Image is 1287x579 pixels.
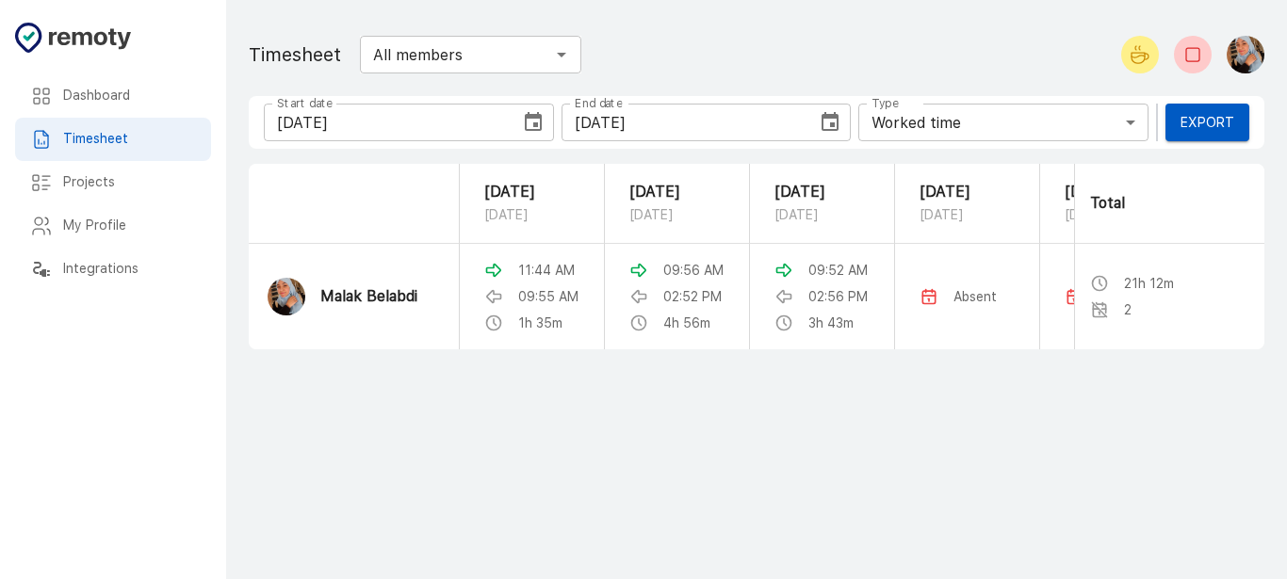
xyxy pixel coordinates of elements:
[562,104,805,141] input: mm/dd/yyyy
[808,287,868,306] p: 02:56 PM
[774,203,870,226] p: [DATE]
[15,204,211,248] div: My Profile
[872,95,899,111] label: Type
[808,261,868,280] p: 09:52 AM
[1065,181,1160,203] p: [DATE]
[663,261,724,280] p: 09:56 AM
[249,40,341,70] h1: Timesheet
[15,248,211,291] div: Integrations
[1124,300,1132,319] p: 2
[575,95,622,111] label: End date
[1165,104,1249,141] button: Export
[63,216,196,236] h6: My Profile
[63,259,196,280] h6: Integrations
[63,86,196,106] h6: Dashboard
[15,118,211,161] div: Timesheet
[1227,36,1264,73] img: Malak Belabdi
[1124,274,1174,293] p: 21h 12m
[63,129,196,150] h6: Timesheet
[920,203,1015,226] p: [DATE]
[808,314,854,332] p: 3h 43m
[920,181,1015,203] p: [DATE]
[1219,28,1264,81] button: Malak Belabdi
[629,203,725,226] p: [DATE]
[518,314,562,332] p: 1h 35m
[1174,36,1212,73] button: Check-out
[484,203,579,226] p: [DATE]
[268,278,305,315] img: Malak Belabdi
[953,287,997,306] p: Absent
[663,314,710,332] p: 4h 56m
[1065,203,1160,226] p: [DATE]
[15,161,211,204] div: Projects
[484,181,579,203] p: [DATE]
[811,104,849,141] button: Choose date, selected date is Aug 23, 2025
[1090,192,1249,215] p: Total
[548,41,575,68] button: Open
[774,181,870,203] p: [DATE]
[63,172,196,193] h6: Projects
[264,104,507,141] input: mm/dd/yyyy
[320,286,417,308] p: Malak Belabdi
[629,181,725,203] p: [DATE]
[277,95,333,111] label: Start date
[1121,36,1159,73] button: Start your break
[518,287,578,306] p: 09:55 AM
[518,261,575,280] p: 11:44 AM
[663,287,722,306] p: 02:52 PM
[514,104,552,141] button: Choose date, selected date is Aug 17, 2025
[858,104,1149,141] div: Worked time
[15,74,211,118] div: Dashboard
